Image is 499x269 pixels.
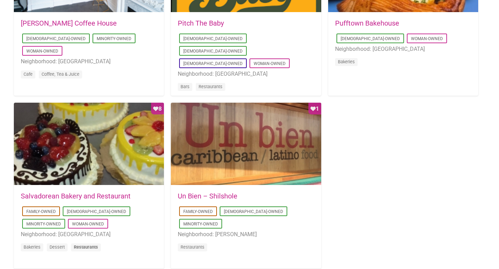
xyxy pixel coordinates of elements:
[21,57,157,66] li: Neighborhood: [GEOGRAPHIC_DATA]
[224,209,283,214] a: [DEMOGRAPHIC_DATA]-Owned
[26,36,86,41] a: [DEMOGRAPHIC_DATA]-Owned
[26,222,61,226] a: Minority-Owned
[183,61,243,66] a: [DEMOGRAPHIC_DATA]-Owned
[178,19,224,27] a: Pitch The Baby
[341,36,400,41] a: [DEMOGRAPHIC_DATA]-Owned
[24,244,41,250] a: Bakeries
[338,59,355,64] a: Bakeries
[67,209,126,214] a: [DEMOGRAPHIC_DATA]-Owned
[178,230,314,239] li: Neighborhood: [PERSON_NAME]
[178,192,237,200] a: Un Bien – Shilshole
[254,61,286,66] a: Woman-Owned
[411,36,443,41] a: Woman-Owned
[183,222,218,226] a: Minority-Owned
[199,84,222,89] a: Restaurants
[181,84,190,89] a: Bars
[26,49,58,54] a: Woman-Owned
[50,244,65,250] a: Dessert
[181,244,204,250] a: Restaurants
[335,45,471,54] li: Neighborhood: [GEOGRAPHIC_DATA]
[21,230,157,239] li: Neighborhood: [GEOGRAPHIC_DATA]
[183,36,243,41] a: [DEMOGRAPHIC_DATA]-Owned
[178,69,314,78] li: Neighborhood: [GEOGRAPHIC_DATA]
[21,192,131,200] a: Salvadorean Bakery and Restaurant
[21,19,117,27] a: [PERSON_NAME] Coffee House
[42,72,79,77] a: Coffee, Tea & Juice
[74,244,98,250] a: Restaurants
[24,72,33,77] a: Cafe
[97,36,131,41] a: Minority-Owned
[183,49,243,54] a: [DEMOGRAPHIC_DATA]-Owned
[183,209,213,214] a: Family-Owned
[72,222,104,226] a: Woman-Owned
[335,19,399,27] a: Pufftown Bakehouse
[26,209,56,214] a: Family-Owned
